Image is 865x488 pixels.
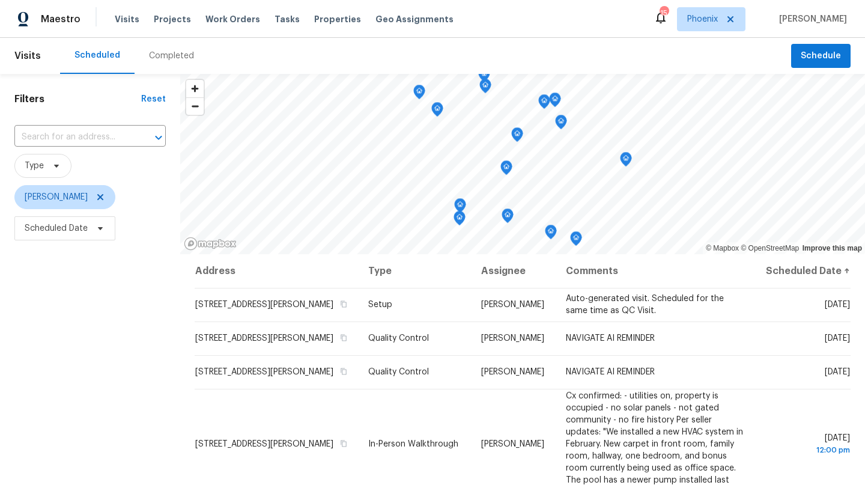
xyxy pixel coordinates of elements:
span: [PERSON_NAME] [481,334,544,343]
span: Auto-generated visit. Scheduled for the same time as QC Visit. [566,294,724,315]
div: Scheduled [74,49,120,61]
button: Copy Address [338,299,349,310]
a: Mapbox homepage [184,237,237,251]
div: 12:00 pm [763,444,850,456]
span: [DATE] [825,300,850,309]
span: Schedule [801,49,841,64]
div: Map marker [431,102,443,121]
a: Improve this map [803,244,862,252]
span: NAVIGATE AI REMINDER [566,368,655,376]
div: Map marker [511,127,523,146]
span: Tasks [275,15,300,23]
div: Map marker [502,209,514,227]
span: [STREET_ADDRESS][PERSON_NAME] [195,334,333,343]
div: Reset [141,93,166,105]
div: 15 [660,7,668,19]
a: OpenStreetMap [741,244,799,252]
span: Maestro [41,13,80,25]
span: Geo Assignments [375,13,454,25]
span: Properties [314,13,361,25]
span: [DATE] [825,334,850,343]
span: Phoenix [687,13,718,25]
span: NAVIGATE AI REMINDER [566,334,655,343]
div: Map marker [545,225,557,243]
div: Map marker [479,79,491,97]
span: Visits [115,13,139,25]
span: [PERSON_NAME] [481,440,544,448]
span: [PERSON_NAME] [481,368,544,376]
div: Map marker [478,67,490,86]
span: Quality Control [368,334,429,343]
div: Map marker [500,160,512,179]
th: Type [359,254,472,288]
span: Quality Control [368,368,429,376]
th: Comments [556,254,753,288]
input: Search for an address... [14,128,132,147]
span: [STREET_ADDRESS][PERSON_NAME] [195,440,333,448]
button: Zoom in [186,80,204,97]
div: Map marker [549,93,561,111]
div: Map marker [620,152,632,171]
div: Map marker [538,94,550,113]
button: Schedule [791,44,851,69]
th: Address [195,254,359,288]
div: Map marker [555,115,567,133]
th: Assignee [472,254,556,288]
button: Copy Address [338,332,349,343]
button: Open [150,129,167,146]
button: Zoom out [186,97,204,115]
span: In-Person Walkthrough [368,440,458,448]
th: Scheduled Date ↑ [753,254,851,288]
span: Setup [368,300,392,309]
button: Copy Address [338,438,349,449]
span: [STREET_ADDRESS][PERSON_NAME] [195,300,333,309]
span: Scheduled Date [25,222,88,234]
span: [PERSON_NAME] [25,191,88,203]
span: [STREET_ADDRESS][PERSON_NAME] [195,368,333,376]
div: Map marker [454,211,466,230]
span: [DATE] [825,368,850,376]
h1: Filters [14,93,141,105]
span: Work Orders [205,13,260,25]
canvas: Map [180,74,865,254]
div: Completed [149,50,194,62]
span: [DATE] [763,434,850,456]
div: Map marker [413,85,425,103]
span: Type [25,160,44,172]
span: [PERSON_NAME] [774,13,847,25]
span: Zoom out [186,98,204,115]
a: Mapbox [706,244,739,252]
button: Copy Address [338,366,349,377]
span: Projects [154,13,191,25]
span: Visits [14,43,41,69]
div: Map marker [570,231,582,250]
span: [PERSON_NAME] [481,300,544,309]
div: Map marker [454,198,466,217]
